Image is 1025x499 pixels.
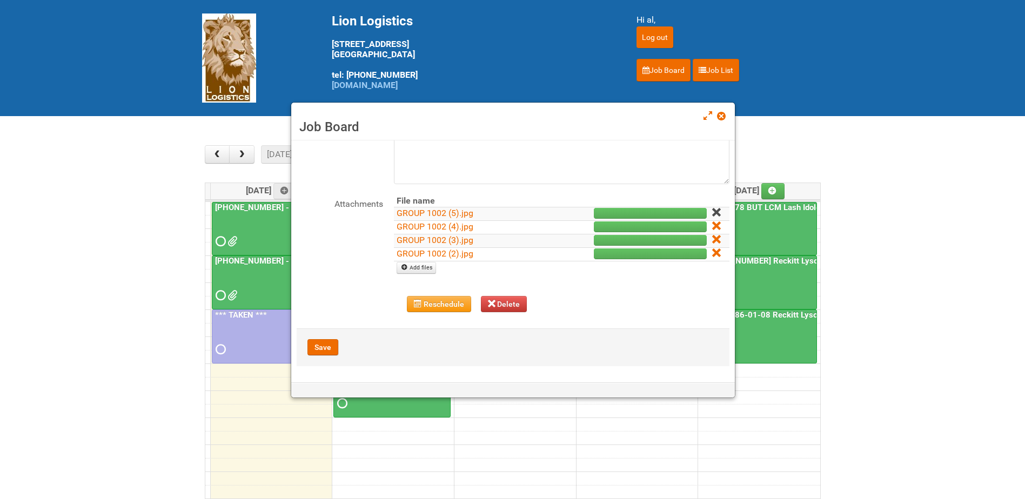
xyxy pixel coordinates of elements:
a: [DOMAIN_NAME] [332,80,398,90]
div: Hi al, [637,14,823,26]
a: Job List [693,59,739,82]
a: Add an event [761,183,785,199]
button: [DATE] [261,145,298,164]
span: Requested [337,400,345,407]
a: 25-058978 BUT LCM Lash Idole US / Retest [700,203,866,212]
textarea: 10/6-- Uploaded photo approvals [394,109,729,184]
a: 25-058978 BUT LCM Lash Idole US / Retest [699,202,817,256]
a: [PHONE_NUMBER] - Naked Reformulation Mailing 1 [213,203,406,212]
button: Save [307,339,338,355]
label: Attachments [297,195,383,211]
a: Add files [397,262,436,274]
a: [PHONE_NUMBER] Reckitt Lysol Wipes Stage 4 - labeling day [700,256,928,266]
a: 25-011286-01-08 Reckitt Lysol Laundry Scented [699,309,817,363]
button: Delete [481,296,527,312]
span: Lion25-055556-01_LABELS_03Oct25.xlsx MOR - 25-055556-01.xlsm G147.png G258.png G369.png M147.png ... [227,238,235,245]
a: [PHONE_NUMBER] - Naked Reformulation Mailing 1 PHOTOS [213,256,439,266]
a: GROUP 1002 (3).jpg [397,235,473,245]
h3: Job Board [299,119,727,135]
a: GROUP 1002 (5).jpg [397,208,473,218]
div: [STREET_ADDRESS] [GEOGRAPHIC_DATA] tel: [PHONE_NUMBER] [332,14,609,90]
span: Requested [216,292,223,299]
input: Log out [637,26,673,48]
a: [PHONE_NUMBER] Reckitt Lysol Wipes Stage 4 - labeling day [699,255,817,309]
a: Add an event [273,183,297,199]
a: Job Board [637,59,691,82]
span: Requested [216,346,223,353]
a: GROUP 1002 (2).jpg [397,248,473,259]
span: GROUP 1002.jpg GROUP 1002 (6).jpg GROUP 1002 (5).jpg GROUP 1002 (4).jpg GROUP 1002 (3).jpg GROUP ... [227,292,235,299]
span: [DATE] [246,185,297,195]
span: [DATE] [734,185,785,195]
a: 25-011286-01-08 Reckitt Lysol Laundry Scented [700,310,884,320]
th: File name [394,195,549,207]
a: [PHONE_NUMBER] - Naked Reformulation Mailing 1 [212,202,329,256]
button: Reschedule [407,296,471,312]
a: Lion Logistics [202,52,256,63]
a: [PHONE_NUMBER] - Naked Reformulation Mailing 1 PHOTOS [212,255,329,309]
img: Lion Logistics [202,14,256,103]
span: Lion Logistics [332,14,413,29]
a: GROUP 1002 (4).jpg [397,221,473,232]
span: Requested [216,238,223,245]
